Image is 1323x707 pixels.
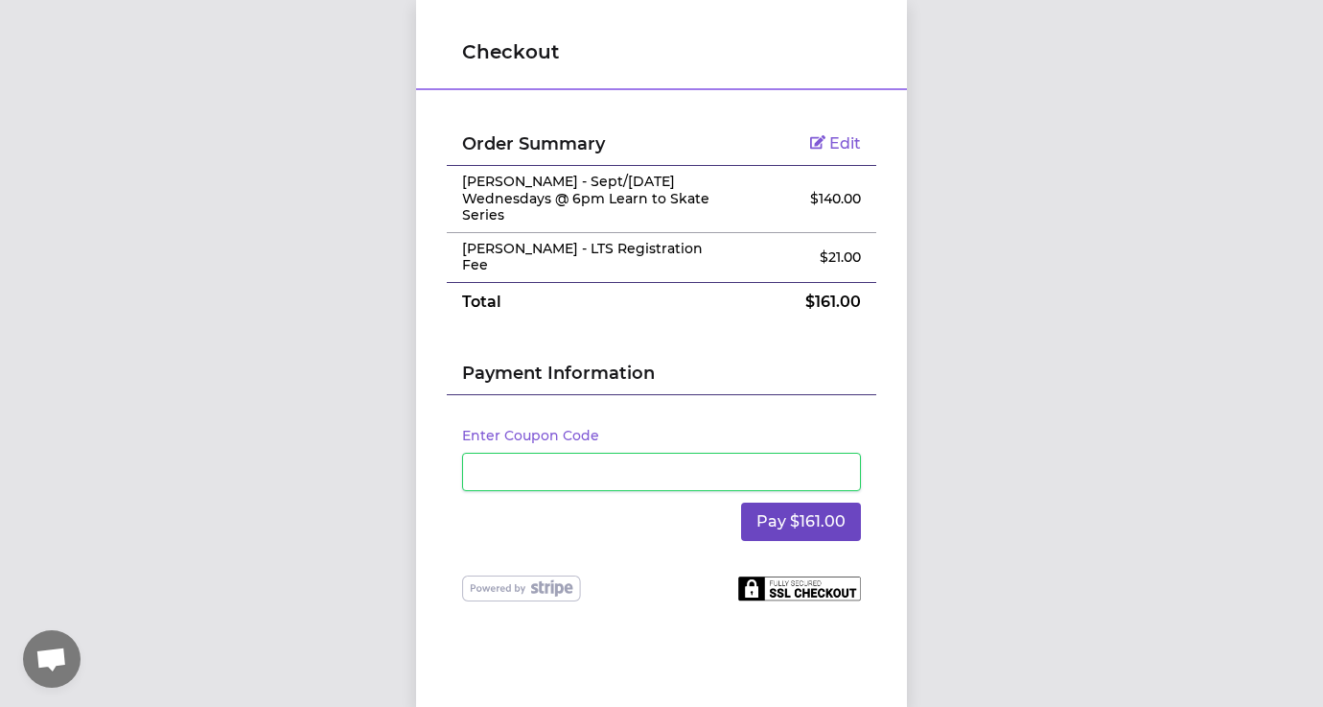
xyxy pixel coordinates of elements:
[462,426,599,445] button: Enter Coupon Code
[462,360,861,394] h2: Payment Information
[829,134,861,153] span: Edit
[741,503,861,541] button: Pay $161.00
[23,630,81,688] div: Open chat
[810,134,861,153] a: Edit
[749,189,861,208] p: $ 140.00
[738,576,861,601] img: Fully secured SSL checkout
[462,174,718,224] p: [PERSON_NAME] - Sept/[DATE] Wednesdays @ 6pm Learn to Skate Series
[475,462,848,481] iframe: Secure card payment input frame
[447,282,733,321] td: Total
[462,241,718,274] p: [PERSON_NAME] - LTS Registration Fee
[749,291,861,314] p: $ 161.00
[462,38,861,65] h1: Checkout
[749,247,861,267] p: $ 21.00
[462,130,718,157] h2: Order Summary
